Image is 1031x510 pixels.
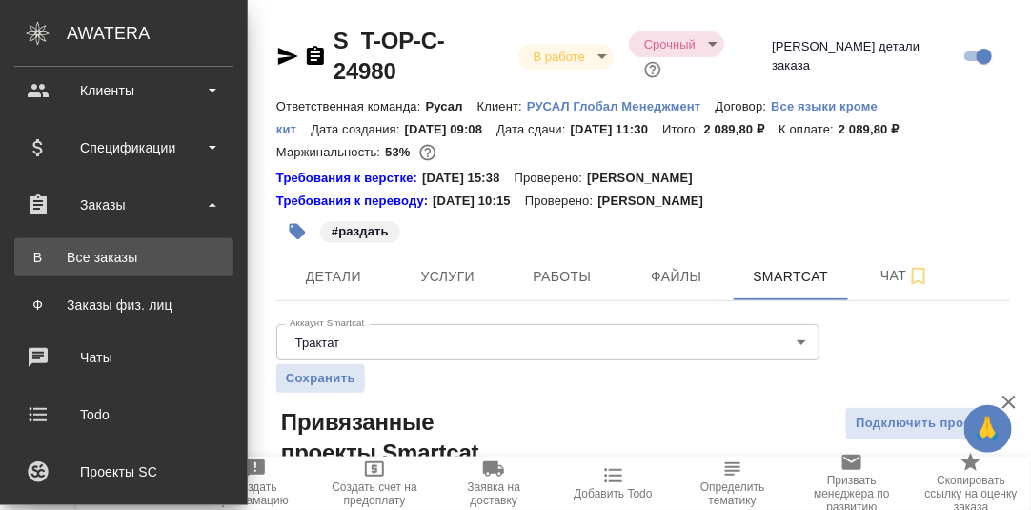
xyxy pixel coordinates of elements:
[972,409,1004,449] span: 🙏
[311,122,404,136] p: Дата создания:
[14,343,233,372] div: Чаты
[195,457,314,510] button: Создать рекламацию
[597,192,718,211] p: [PERSON_NAME]
[571,122,663,136] p: [DATE] 11:30
[745,265,837,289] span: Smartcat
[515,169,588,188] p: Проверено:
[276,407,521,468] span: Привязанные проекты Smartcat
[631,265,722,289] span: Файлы
[207,480,303,507] span: Создать рекламацию
[527,97,716,113] a: РУСАЛ Глобал Менеджмент
[14,458,233,486] div: Проекты SC
[276,324,819,360] div: Трактат
[385,145,414,159] p: 53%
[14,76,233,105] div: Клиенты
[14,238,233,276] a: ВВсе заказы
[525,192,598,211] p: Проверено:
[5,391,243,439] a: Todo
[527,99,716,113] p: РУСАЛ Глобал Менеджмент
[276,192,433,211] a: Требования к переводу:
[839,122,914,136] p: 2 089,80 ₽
[629,31,724,57] div: В работе
[793,457,912,510] button: Призвать менеджера по развитию
[318,222,402,238] span: раздать
[778,122,839,136] p: К оплате:
[554,457,673,510] button: Добавить Todo
[276,211,318,253] button: Добавить тэг
[288,265,379,289] span: Детали
[477,99,527,113] p: Клиент:
[276,145,385,159] p: Маржинальность:
[276,192,433,211] div: Нажми, чтобы открыть папку с инструкцией
[673,457,792,510] button: Определить тематику
[5,448,243,496] a: Проекты SC
[332,222,389,241] p: #раздать
[290,335,345,351] button: Трактат
[856,413,984,435] span: Подключить проект
[859,264,951,288] span: Чат
[516,265,608,289] span: Работы
[528,49,591,65] button: В работе
[5,334,243,381] a: Чаты
[704,122,779,136] p: 2 089,80 ₽
[426,99,477,113] p: Русал
[638,36,701,52] button: Срочный
[276,169,422,188] div: Нажми, чтобы открыть папку с инструкцией
[662,122,703,136] p: Итого:
[276,45,299,68] button: Скопировать ссылку для ЯМессенджера
[518,44,614,70] div: В работе
[405,122,497,136] p: [DATE] 09:08
[415,140,440,165] button: 254.25 UAH; 318.00 RUB;
[574,487,652,500] span: Добавить Todo
[496,122,570,136] p: Дата сдачи:
[964,405,1012,453] button: 🙏
[286,369,355,388] span: Сохранить
[684,480,780,507] span: Определить тематику
[14,286,233,324] a: ФЗаказы физ. лиц
[24,296,224,315] div: Заказы физ. лиц
[276,169,422,188] a: Требования к верстке:
[67,14,248,52] div: AWATERA
[845,407,995,440] button: Подключить проект
[14,133,233,162] div: Спецификации
[422,169,515,188] p: [DATE] 15:38
[14,191,233,219] div: Заказы
[24,248,224,267] div: Все заказы
[334,28,445,84] a: S_T-OP-C-24980
[276,364,365,393] button: Сохранить
[587,169,707,188] p: [PERSON_NAME]
[435,457,554,510] button: Заявка на доставку
[640,57,665,82] button: Доп статусы указывают на важность/срочность заказа
[446,480,542,507] span: Заявка на доставку
[912,457,1031,510] button: Скопировать ссылку на оценку заказа
[304,45,327,68] button: Скопировать ссылку
[402,265,494,289] span: Услуги
[327,480,423,507] span: Создать счет на предоплату
[276,99,426,113] p: Ответственная команда:
[716,99,772,113] p: Договор:
[433,192,525,211] p: [DATE] 10:15
[772,37,958,75] span: [PERSON_NAME] детали заказа
[14,400,233,429] div: Todo
[315,457,435,510] button: Создать счет на предоплату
